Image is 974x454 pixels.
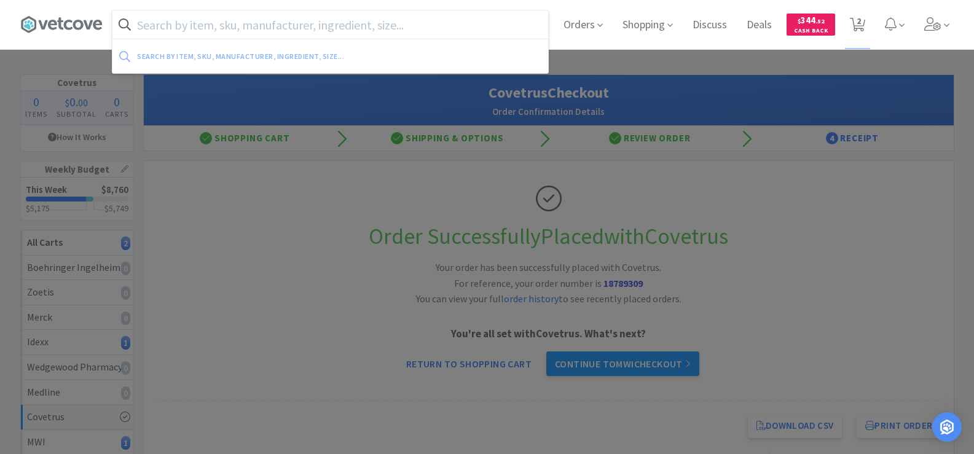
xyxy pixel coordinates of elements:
[815,17,825,25] span: . 52
[845,21,870,32] a: 2
[137,47,442,66] div: Search by item, sku, manufacturer, ingredient, size...
[688,20,732,31] a: Discuss
[798,17,801,25] span: $
[112,10,548,39] input: Search by item, sku, manufacturer, ingredient, size...
[794,28,828,36] span: Cash Back
[798,14,825,26] span: 344
[932,412,962,442] div: Open Intercom Messenger
[742,20,777,31] a: Deals
[787,8,835,41] a: $344.52Cash Back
